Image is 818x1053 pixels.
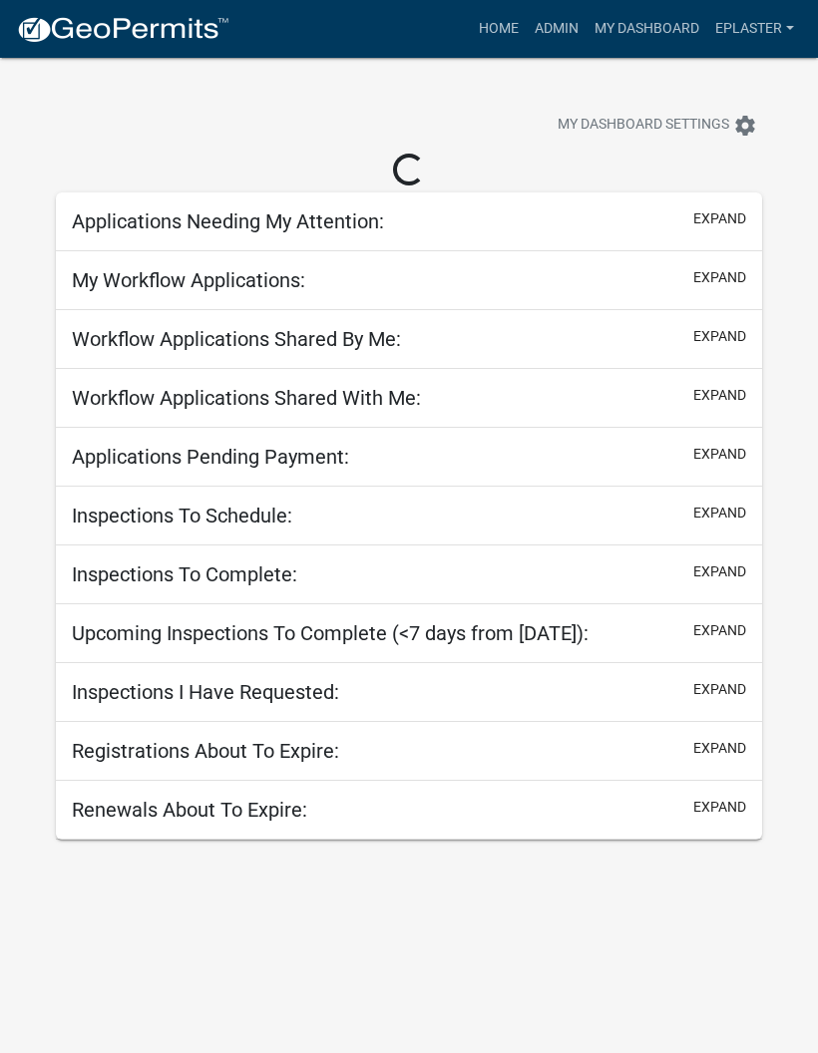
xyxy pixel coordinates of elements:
h5: My Workflow Applications: [72,268,305,292]
button: expand [693,797,746,818]
button: expand [693,385,746,406]
button: expand [693,679,746,700]
h5: Upcoming Inspections To Complete (<7 days from [DATE]): [72,621,589,645]
span: My Dashboard Settings [558,114,729,138]
a: My Dashboard [587,10,707,48]
h5: Renewals About To Expire: [72,798,307,822]
button: expand [693,503,746,524]
button: expand [693,561,746,582]
i: settings [733,114,757,138]
button: expand [693,620,746,641]
a: eplaster [707,10,802,48]
button: expand [693,326,746,347]
h5: Applications Pending Payment: [72,445,349,469]
button: expand [693,444,746,465]
button: My Dashboard Settingssettings [542,106,773,145]
h5: Applications Needing My Attention: [72,209,384,233]
h5: Workflow Applications Shared By Me: [72,327,401,351]
button: expand [693,267,746,288]
button: expand [693,208,746,229]
a: Admin [527,10,587,48]
a: Home [471,10,527,48]
h5: Inspections To Schedule: [72,504,292,527]
h5: Inspections To Complete: [72,562,297,586]
button: expand [693,738,746,759]
h5: Workflow Applications Shared With Me: [72,386,421,410]
h5: Inspections I Have Requested: [72,680,339,704]
h5: Registrations About To Expire: [72,739,339,763]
